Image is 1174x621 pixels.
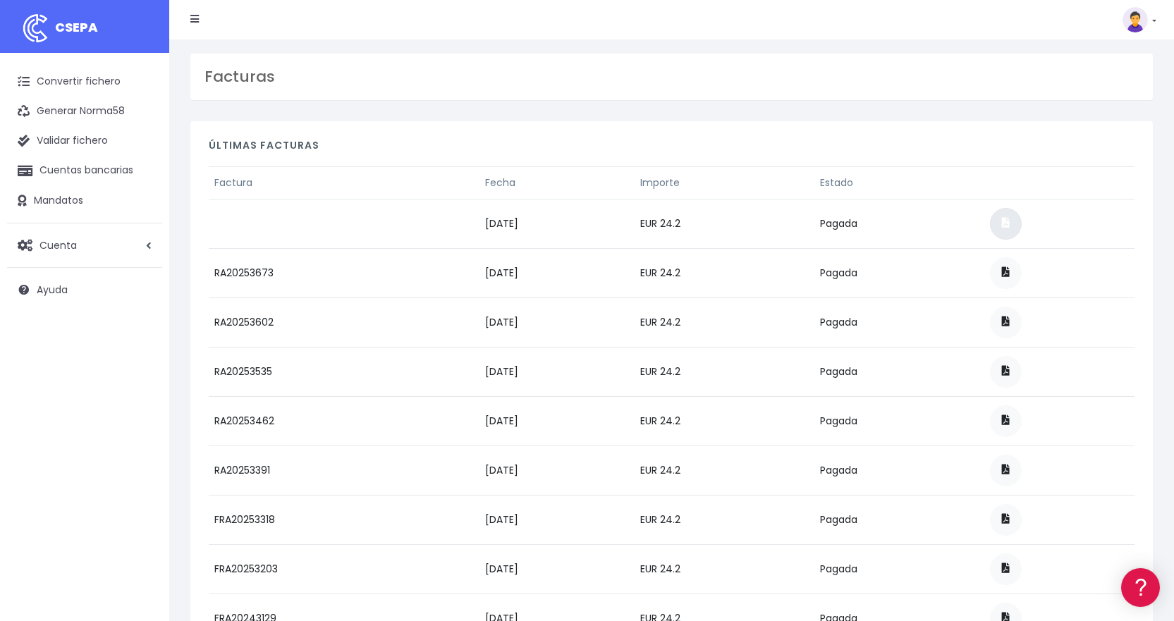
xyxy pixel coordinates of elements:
td: RA20253673 [209,248,479,297]
a: Convertir fichero [7,67,162,97]
img: profile [1123,7,1148,32]
td: Pagada [814,199,984,248]
a: Perfiles de empresas [14,244,268,266]
th: Importe [635,166,814,199]
img: logo [18,11,53,46]
td: [DATE] [479,347,635,396]
td: [DATE] [479,248,635,297]
a: Ayuda [7,275,162,305]
h3: Facturas [204,68,1139,86]
button: Contáctanos [14,377,268,402]
td: [DATE] [479,199,635,248]
td: RA20253462 [209,396,479,445]
div: Programadores [14,338,268,352]
a: API [14,360,268,382]
td: RA20253602 [209,297,479,347]
h4: Últimas facturas [209,140,1135,159]
a: Mandatos [7,186,162,216]
a: Información general [14,120,268,142]
div: Información general [14,98,268,111]
td: Pagada [814,297,984,347]
th: Factura [209,166,479,199]
td: [DATE] [479,396,635,445]
td: Pagada [814,396,984,445]
a: Videotutoriales [14,222,268,244]
span: Cuenta [39,238,77,252]
a: POWERED BY ENCHANT [194,406,271,419]
a: Cuenta [7,230,162,260]
td: Pagada [814,544,984,594]
span: Ayuda [37,283,68,297]
a: Cuentas bancarias [7,156,162,185]
td: EUR 24.2 [635,199,814,248]
a: General [14,302,268,324]
td: EUR 24.2 [635,495,814,544]
th: Fecha [479,166,635,199]
td: Pagada [814,248,984,297]
td: RA20253535 [209,347,479,396]
a: Problemas habituales [14,200,268,222]
td: EUR 24.2 [635,248,814,297]
div: Convertir ficheros [14,156,268,169]
td: [DATE] [479,544,635,594]
td: Pagada [814,445,984,495]
td: EUR 24.2 [635,396,814,445]
a: Formatos [14,178,268,200]
a: Generar Norma58 [7,97,162,126]
td: EUR 24.2 [635,297,814,347]
a: Validar fichero [7,126,162,156]
td: FRA20253203 [209,544,479,594]
td: RA20253391 [209,445,479,495]
th: Estado [814,166,984,199]
td: Pagada [814,347,984,396]
td: [DATE] [479,495,635,544]
td: EUR 24.2 [635,347,814,396]
td: [DATE] [479,445,635,495]
div: Facturación [14,280,268,293]
span: CSEPA [55,18,98,36]
td: EUR 24.2 [635,445,814,495]
td: FRA20253318 [209,495,479,544]
td: Pagada [814,495,984,544]
td: EUR 24.2 [635,544,814,594]
td: [DATE] [479,297,635,347]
